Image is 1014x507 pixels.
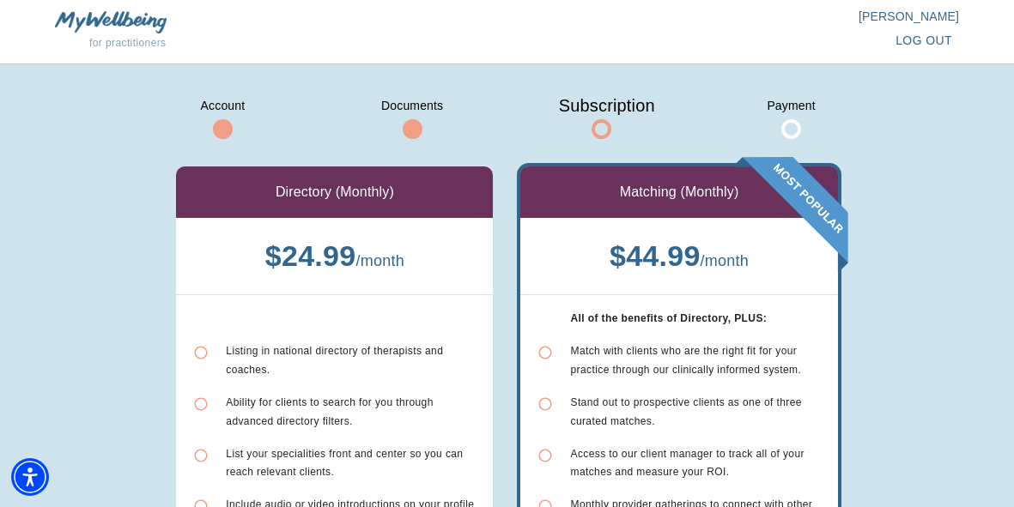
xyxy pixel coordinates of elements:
span: Subscription [559,92,645,119]
span: Ability for clients to search for you through advanced directory filters. [226,396,433,427]
div: Accessibility Menu [11,458,49,496]
span: Match with clients who are the right fit for your practice through our clinically informed system. [570,345,801,376]
span: Documents [369,92,455,119]
p: Matching (Monthly) [620,182,739,202]
img: banner [732,157,848,273]
b: $ 44.99 [610,239,701,272]
b: $ 24.99 [265,239,356,272]
span: List your specialities front and center so you can reach relevant clients. [226,448,463,479]
img: MyWellbeing [55,11,167,33]
span: / month [355,252,404,269]
span: log out [896,30,952,51]
p: Directory (Monthly) [276,182,394,202]
p: [PERSON_NAME] [507,8,960,25]
b: All of the benefits of Directory, PLUS: [570,312,767,324]
span: Stand out to prospective clients as one of three curated matches. [570,396,801,427]
span: Payment [749,92,835,119]
button: log out [889,25,959,57]
span: Access to our client manager to track all of your matches and measure your ROI. [570,448,804,479]
span: for practitioners [89,37,167,49]
span: / month [701,252,750,269]
span: Account [179,92,265,119]
span: Listing in national directory of therapists and coaches. [226,345,443,376]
